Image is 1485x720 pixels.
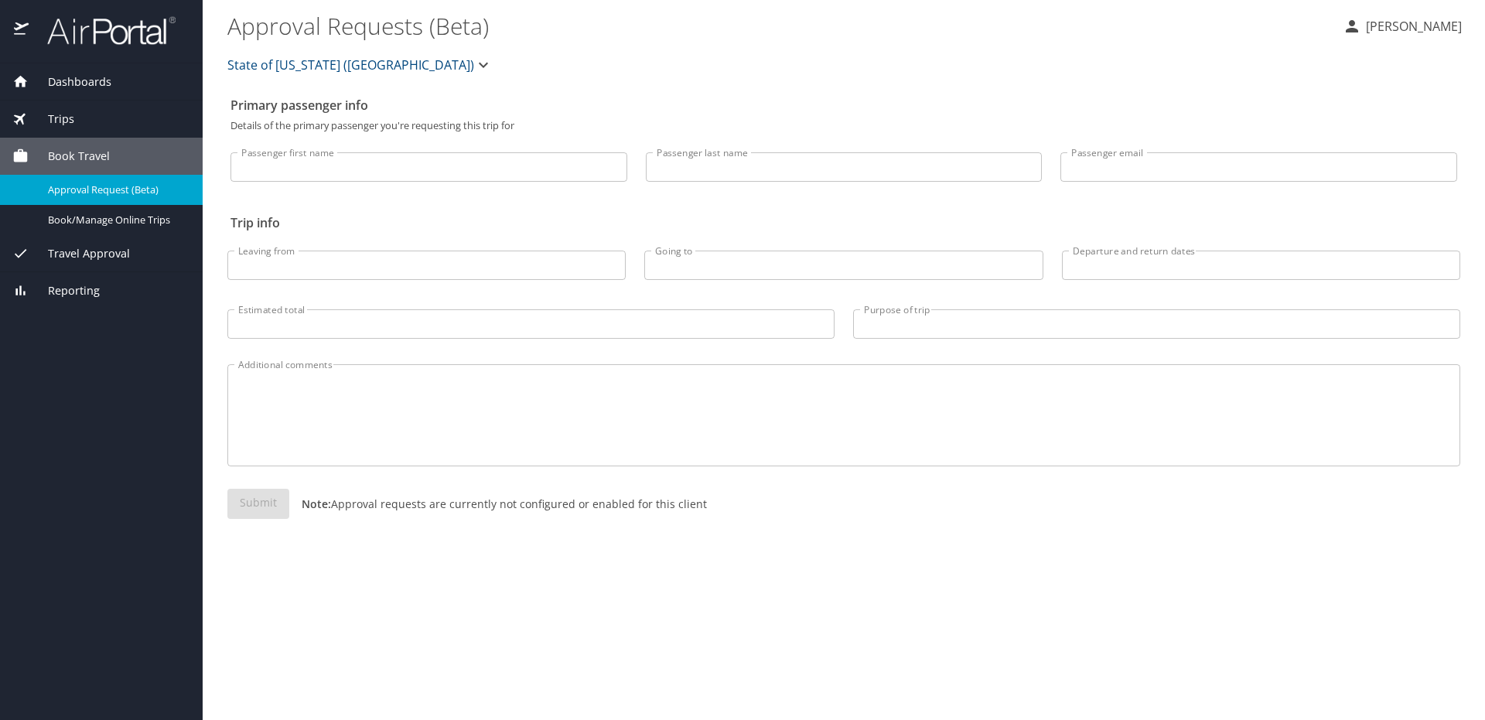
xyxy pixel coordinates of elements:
[29,245,130,262] span: Travel Approval
[29,111,74,128] span: Trips
[1336,12,1468,40] button: [PERSON_NAME]
[48,213,184,227] span: Book/Manage Online Trips
[14,15,30,46] img: icon-airportal.png
[29,282,100,299] span: Reporting
[302,496,331,511] strong: Note:
[230,121,1457,131] p: Details of the primary passenger you're requesting this trip for
[48,183,184,197] span: Approval Request (Beta)
[1361,17,1462,36] p: [PERSON_NAME]
[227,54,474,76] span: State of [US_STATE] ([GEOGRAPHIC_DATA])
[230,210,1457,235] h2: Trip info
[29,148,110,165] span: Book Travel
[289,496,707,512] p: Approval requests are currently not configured or enabled for this client
[221,49,499,80] button: State of [US_STATE] ([GEOGRAPHIC_DATA])
[227,2,1330,49] h1: Approval Requests (Beta)
[30,15,176,46] img: airportal-logo.png
[29,73,111,90] span: Dashboards
[230,93,1457,118] h2: Primary passenger info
